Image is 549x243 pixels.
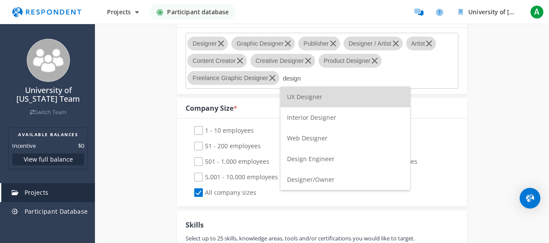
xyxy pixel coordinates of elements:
[192,57,236,64] span: Content Creator
[287,175,334,184] span: Designer/Owner
[12,141,36,150] dt: Incentive
[431,3,448,21] a: Help and support
[281,128,410,149] li: Web Designer
[237,40,284,47] span: Graphic Designer
[7,4,86,20] img: respondent-logo.png
[186,103,237,113] div: Company Size
[451,4,525,20] button: University of Hawaii Team
[194,126,254,137] span: 1 - 10 employees
[287,134,328,142] span: Web Designer
[281,87,410,107] li: UX Designer
[530,5,544,19] span: A
[324,57,370,64] span: Product Designer
[349,40,391,47] span: Designer / Artist
[27,39,70,82] img: team_avatar_256.png
[25,188,49,196] span: Projects
[520,188,540,209] div: Open Intercom Messenger
[410,3,427,21] a: Message participants
[78,141,84,150] dd: $0
[281,169,410,190] li: Designer/Owner
[194,157,269,168] span: 501 - 1,000 employees
[12,131,84,138] h2: AVAILABLE BALANCES
[287,155,334,163] span: Design Engineer
[8,127,88,169] section: Balance summary
[303,40,328,47] span: Publisher
[283,71,412,86] input: Select job titles
[528,4,546,20] button: A
[149,4,236,20] a: Participant database
[25,207,88,215] span: Participant Database
[192,40,217,47] span: Designer
[6,86,91,103] h4: University of [US_STATE] Team
[100,4,146,20] button: Projects
[287,93,322,101] span: UX Designer
[256,57,304,64] span: Creative Designer
[107,8,131,16] span: Projects
[194,188,256,199] span: All company sizes
[281,107,410,128] li: Interior Designer
[281,149,410,169] li: Design Engineer
[194,142,261,152] span: 51 - 200 employees
[194,173,278,183] span: 5,001 - 10,000 employees
[167,4,229,20] span: Participant database
[30,109,66,116] a: Switch Team
[186,220,415,230] div: Skills
[192,75,268,81] span: Freelance Graphic Designer
[186,234,415,243] div: Select up to 25 skills, knowledge areas, tools and/or certifications you would like to target.
[287,113,336,121] span: Interior Designer
[12,153,84,165] button: View full balance
[411,40,425,47] span: Artist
